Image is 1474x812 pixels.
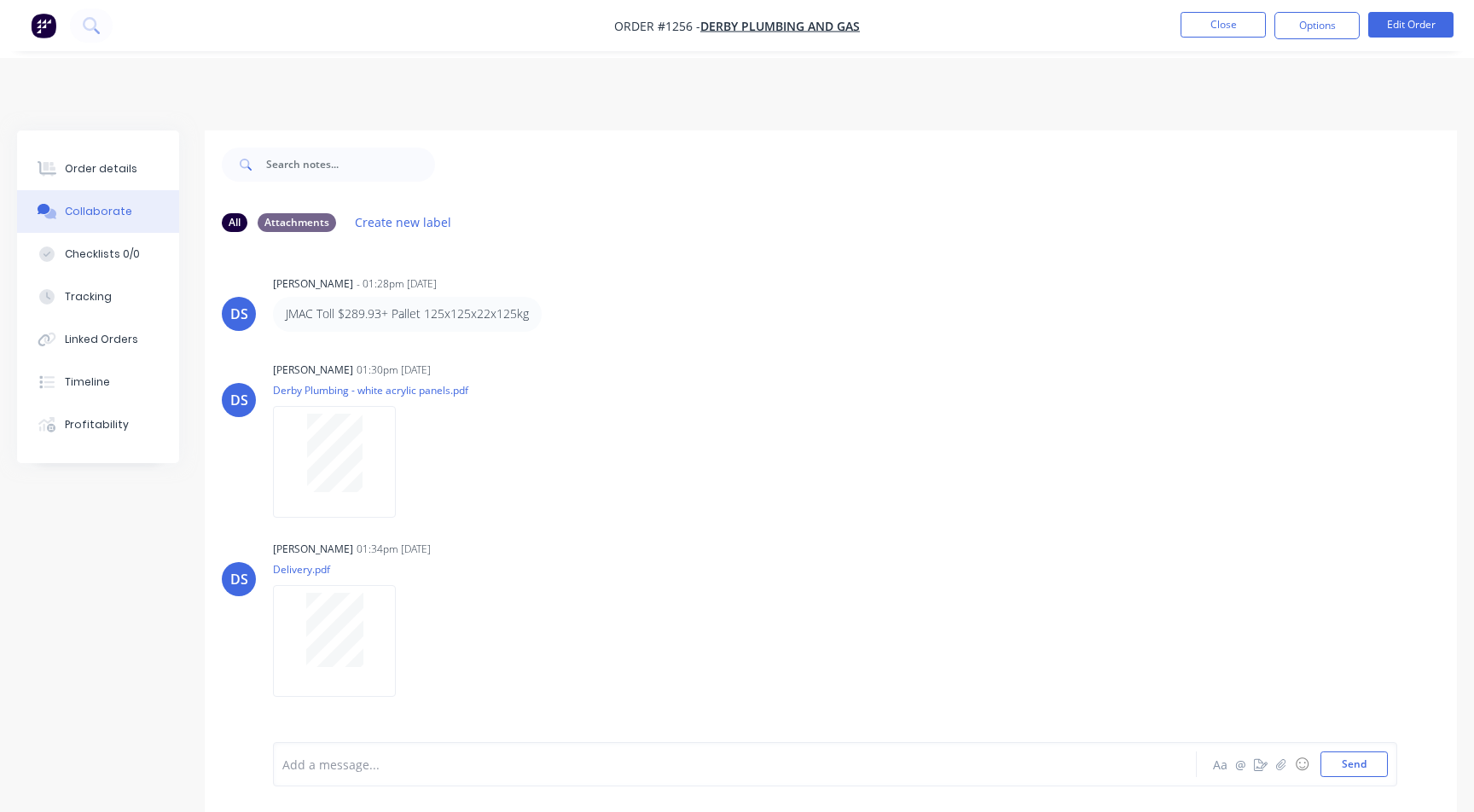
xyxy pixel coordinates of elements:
[273,276,353,292] div: [PERSON_NAME]
[1320,751,1388,777] button: Send
[357,362,431,378] div: 01:30pm [DATE]
[65,332,138,347] div: Linked Orders
[17,148,179,190] button: Order details
[17,403,179,446] button: Profitability
[273,362,353,378] div: [PERSON_NAME]
[273,383,468,397] p: Derby Plumbing - white acrylic panels.pdf
[357,542,431,557] div: 01:34pm [DATE]
[65,246,140,262] div: Checklists 0/0
[1230,754,1251,774] button: @
[17,318,179,361] button: Linked Orders
[230,304,248,324] div: DS
[286,305,529,322] p: JMAC Toll $289.93+ Pallet 125x125x22x125kg
[65,204,132,219] div: Collaborate
[1210,754,1230,774] button: Aa
[65,374,110,390] div: Timeline
[17,190,179,233] button: Collaborate
[17,361,179,403] button: Timeline
[17,233,179,275] button: Checklists 0/0
[230,390,248,410] div: DS
[17,275,179,318] button: Tracking
[230,569,248,589] div: DS
[222,213,247,232] div: All
[273,562,413,577] p: Delivery.pdf
[266,148,435,182] input: Search notes...
[258,213,336,232] div: Attachments
[346,211,461,234] button: Create new label
[65,417,129,432] div: Profitability
[1291,754,1312,774] button: ☺
[1416,754,1457,795] iframe: Intercom live chat
[65,161,137,177] div: Order details
[273,542,353,557] div: [PERSON_NAME]
[357,276,437,292] div: - 01:28pm [DATE]
[65,289,112,304] div: Tracking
